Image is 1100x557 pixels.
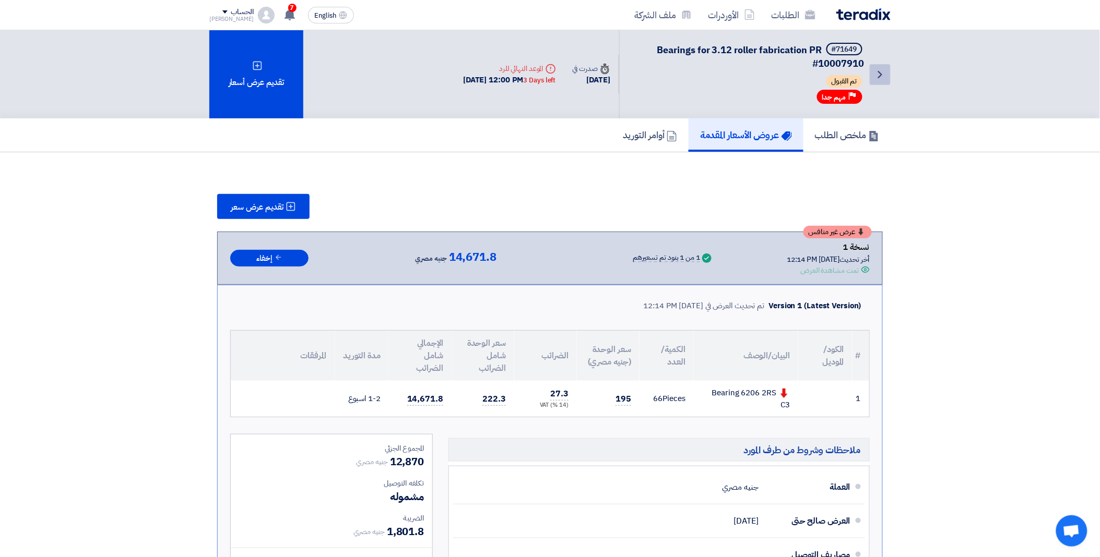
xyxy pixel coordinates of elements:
div: [DATE] [573,74,610,86]
td: Pieces [640,381,694,417]
span: 1,801.8 [387,524,424,539]
h5: ملاحظات وشروط من طرف المورد [448,438,870,462]
th: المرفقات [231,331,335,381]
span: 66 [654,393,663,404]
span: 12,870 [390,454,424,469]
div: تم تحديث العرض في [DATE] 12:14 PM [644,300,765,312]
div: 1 من 1 بنود تم تسعيرهم [633,254,700,262]
span: 7 [288,4,297,12]
th: الإجمالي شامل الضرائب [389,331,452,381]
span: مشموله [390,489,424,504]
div: [PERSON_NAME] [209,16,254,22]
a: ملف الشركة [626,3,700,27]
div: نسخة 1 [787,240,870,254]
td: 1 [853,381,869,417]
span: عرض غير منافس [809,228,856,236]
a: عروض الأسعار المقدمة [689,118,803,152]
span: English [315,12,337,19]
th: مدة التوريد [335,331,389,381]
div: Bearing 6206 2RS C3 [702,387,790,410]
span: مهم جدا [822,92,846,102]
th: سعر الوحدة شامل الضرائب [452,331,514,381]
div: 3 Days left [524,75,556,86]
span: تقديم عرض سعر [231,203,283,211]
div: #71649 [832,46,857,53]
h5: Bearings for 3.12 roller fabrication PR #10007910 [632,43,865,70]
span: جنيه مصري [357,456,388,467]
div: تمت مشاهدة العرض [801,265,859,276]
span: 222.3 [482,393,506,406]
th: # [853,331,869,381]
span: Bearings for 3.12 roller fabrication PR #10007910 [657,43,865,70]
div: جنيه مصري [723,477,759,497]
div: تكلفه التوصيل [239,478,424,489]
span: 195 [616,393,631,406]
div: العملة [767,475,850,500]
a: أوامر التوريد [611,118,689,152]
th: الضرائب [514,331,577,381]
a: الأوردرات [700,3,763,27]
div: الموعد النهائي للرد [463,63,555,74]
img: Teradix logo [836,8,891,20]
button: English [308,7,354,23]
button: إخفاء [230,250,309,267]
div: الحساب [231,8,253,17]
a: الطلبات [763,3,824,27]
span: جنيه مصري [353,526,385,537]
span: جنيه مصري [416,252,447,265]
a: ملخص الطلب [803,118,891,152]
h5: ملخص الطلب [815,129,879,141]
div: (14 %) VAT [523,401,569,410]
h5: أوامر التوريد [623,129,677,141]
span: 27.3 [550,388,569,401]
div: Open chat [1056,515,1087,547]
div: الضريبة [239,513,424,524]
th: سعر الوحدة (جنيه مصري) [577,331,640,381]
th: الكود/الموديل [798,331,853,381]
span: 14,671.8 [407,393,443,406]
div: أخر تحديث [DATE] 12:14 PM [787,254,870,265]
span: 14,671.8 [449,251,496,263]
button: تقديم عرض سعر [217,194,310,219]
div: العرض صالح حتى [767,508,850,534]
h5: عروض الأسعار المقدمة [700,129,792,141]
div: Version 1 (Latest Version) [769,300,861,312]
div: المجموع الجزئي [239,443,424,454]
td: 1-2 اسبوع [335,381,389,417]
img: profile_test.png [258,7,275,23]
div: صدرت في [573,63,610,74]
span: [DATE] [734,516,759,526]
span: تم القبول [826,75,862,88]
div: [DATE] 12:00 PM [463,74,555,86]
div: تقديم عرض أسعار [209,30,303,118]
th: الكمية/العدد [640,331,694,381]
th: البيان/الوصف [694,331,798,381]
